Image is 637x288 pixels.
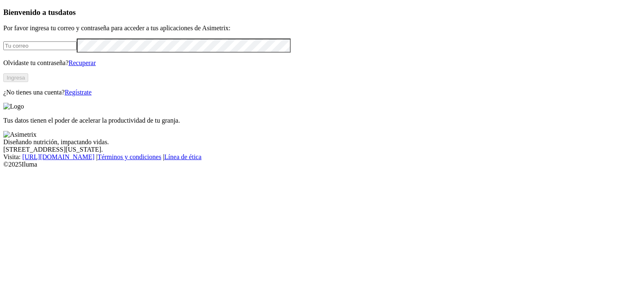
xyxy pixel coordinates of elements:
[68,59,96,66] a: Recuperar
[3,138,634,146] div: Diseñando nutrición, impactando vidas.
[3,117,634,124] p: Tus datos tienen el poder de acelerar la productividad de tu granja.
[3,59,634,67] p: Olvidaste tu contraseña?
[3,161,634,168] div: © 2025 Iluma
[97,153,161,160] a: Términos y condiciones
[3,41,77,50] input: Tu correo
[3,89,634,96] p: ¿No tienes una cuenta?
[3,146,634,153] div: [STREET_ADDRESS][US_STATE].
[3,103,24,110] img: Logo
[3,73,28,82] button: Ingresa
[22,153,95,160] a: [URL][DOMAIN_NAME]
[3,153,634,161] div: Visita : | |
[3,24,634,32] p: Por favor ingresa tu correo y contraseña para acceder a tus aplicaciones de Asimetrix:
[3,8,634,17] h3: Bienvenido a tus
[3,131,36,138] img: Asimetrix
[58,8,76,17] span: datos
[65,89,92,96] a: Regístrate
[164,153,202,160] a: Línea de ética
